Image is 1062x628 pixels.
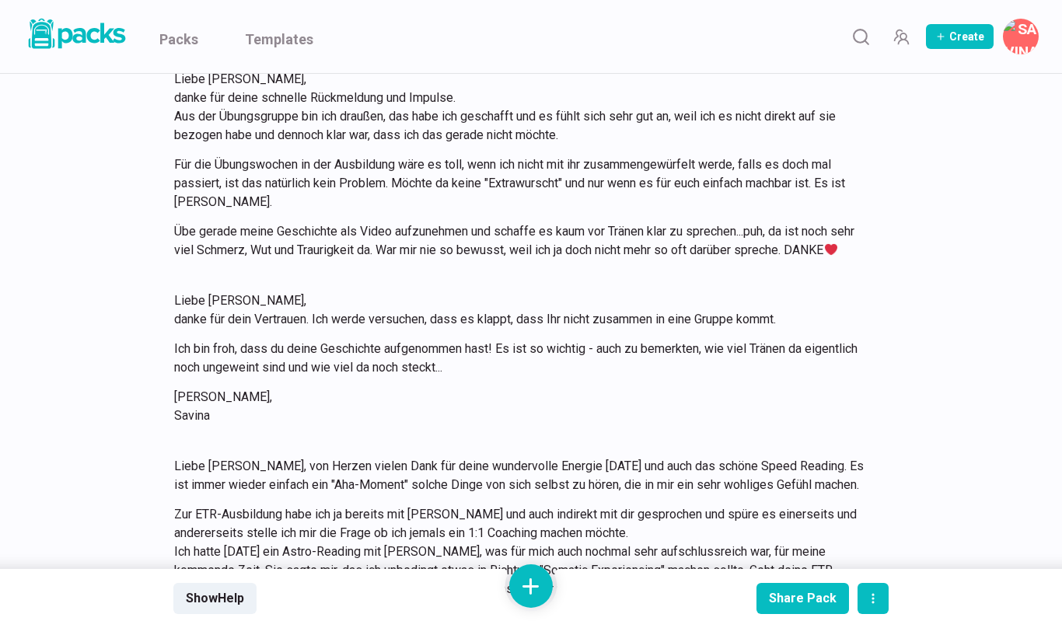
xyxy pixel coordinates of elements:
[845,21,876,52] button: Search
[769,591,837,605] div: Share Pack
[1003,19,1039,54] button: Savina Tilmann
[756,583,849,614] button: Share Pack
[174,291,869,329] p: Liebe [PERSON_NAME], danke für dein Vertrauen. Ich werde versuchen, dass es klappt, dass Ihr nich...
[858,583,889,614] button: actions
[926,24,994,49] button: Create Pack
[886,21,917,52] button: Manage Team Invites
[174,222,869,260] p: Übe gerade meine Geschichte als Video aufzunehmen und schaffe es kaum vor Tränen klar zu sprechen...
[174,155,869,211] p: Für die Übungswochen in der Ausbildung wäre es toll, wenn ich nicht mit ihr zusammengewürfelt wer...
[173,583,257,614] button: ShowHelp
[174,388,869,425] p: [PERSON_NAME], Savina
[174,457,869,494] p: Liebe [PERSON_NAME], von Herzen vielen Dank für deine wundervolle Energie [DATE] und auch das sch...
[23,16,128,58] a: Packs logo
[174,505,869,598] p: Zur ETR-Ausbildung habe ich ja bereits mit [PERSON_NAME] und auch indirekt mit dir gesprochen und...
[23,16,128,52] img: Packs logo
[825,243,837,256] img: ❤️
[174,340,869,377] p: Ich bin froh, dass du deine Geschichte aufgenommen hast! Es ist so wichtig - auch zu bemerkten, w...
[174,70,869,145] p: Liebe [PERSON_NAME], danke für deine schnelle Rückmeldung und Impulse. Aus der Übungsgruppe bin i...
